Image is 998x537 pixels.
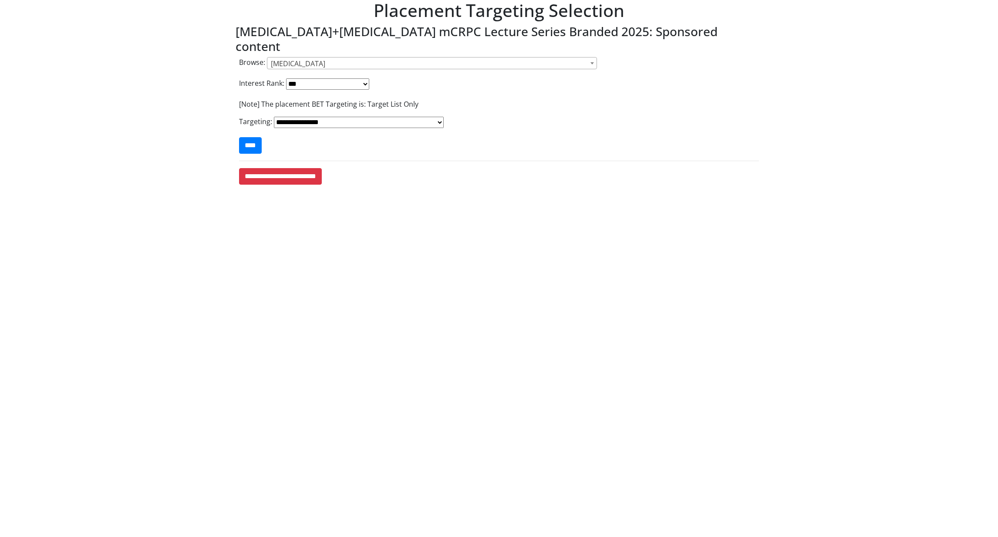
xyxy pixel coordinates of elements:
[239,57,265,68] label: Browse:
[239,99,759,109] p: [Note] The placement BET Targeting is: Target List Only
[239,116,272,127] label: Targeting:
[239,78,284,88] label: Interest Rank:
[236,24,762,54] h3: [MEDICAL_DATA]+[MEDICAL_DATA] mCRPC Lecture Series Branded 2025: Sponsored content
[271,59,325,68] span: [MEDICAL_DATA]
[267,57,597,69] span: Prostate Cancer
[267,57,597,70] span: Prostate Cancer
